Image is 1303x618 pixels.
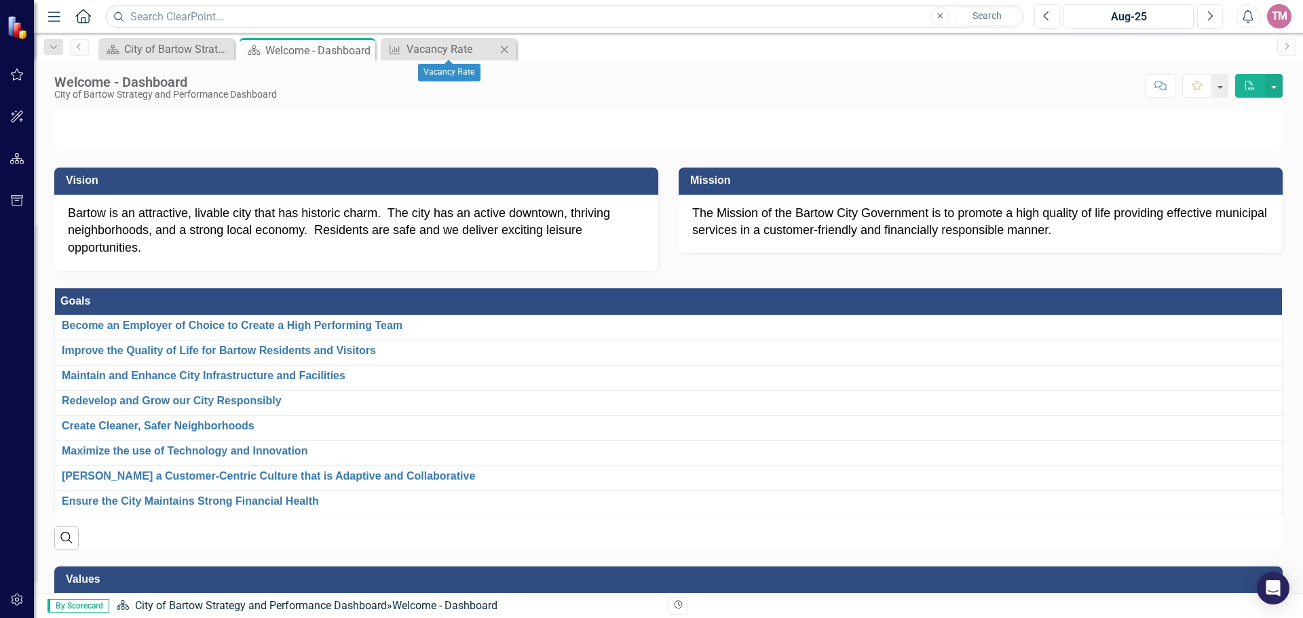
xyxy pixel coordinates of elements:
a: Vacancy Rate [384,41,496,58]
button: TM [1267,4,1291,28]
td: Double-Click to Edit Right Click for Context Menu [55,365,1283,390]
td: Double-Click to Edit Right Click for Context Menu [55,465,1283,490]
div: Aug-25 [1068,9,1189,25]
div: » [116,598,658,614]
td: Double-Click to Edit Right Click for Context Menu [55,440,1283,465]
div: Welcome - Dashboard [265,42,372,59]
a: Create Cleaner, Safer Neighborhoods [62,420,1275,432]
a: Maintain and Enhance City Infrastructure and Facilities [62,370,1275,382]
div: Vacancy Rate [407,41,496,58]
input: Search ClearPoint... [105,5,1024,28]
td: Double-Click to Edit Right Click for Context Menu [55,490,1283,516]
div: Vacancy Rate [418,64,480,81]
td: Double-Click to Edit Right Click for Context Menu [55,390,1283,415]
a: Become an Employer of Choice to Create a High Performing Team [62,320,1275,332]
p: Bartow is an attractive, livable city that has historic charm. The city has an active downtown, t... [68,205,645,257]
a: City of Bartow Strategy and Performance Dashboard [102,41,231,58]
h3: Mission [690,174,1276,187]
img: ClearPoint Strategy [7,15,31,39]
div: Welcome - Dashboard [392,599,497,612]
button: Search [953,7,1021,26]
h3: Vision [66,174,651,187]
span: Search [972,10,1002,21]
button: Aug-25 [1063,4,1194,28]
div: City of Bartow Strategy and Performance Dashboard [54,90,277,100]
td: Double-Click to Edit Right Click for Context Menu [55,315,1283,340]
h3: Values [66,573,1276,585]
a: City of Bartow Strategy and Performance Dashboard [135,599,387,612]
td: Double-Click to Edit Right Click for Context Menu [55,340,1283,365]
div: Welcome - Dashboard [54,75,277,90]
a: Redevelop and Grow our City Responsibly [62,395,1275,407]
a: Ensure the City Maintains Strong Financial Health [62,495,1275,507]
a: Maximize the use of Technology and Innovation [62,445,1275,457]
p: The Mission of the Bartow City Government is to promote a high quality of life providing effectiv... [692,205,1269,239]
td: Double-Click to Edit Right Click for Context Menu [55,415,1283,440]
a: [PERSON_NAME] a Customer-Centric Culture that is Adaptive and Collaborative [62,470,1275,482]
span: By Scorecard [48,599,109,613]
div: City of Bartow Strategy and Performance Dashboard [124,41,231,58]
div: Open Intercom Messenger [1257,572,1289,604]
a: Improve the Quality of Life for Bartow Residents and Visitors [62,345,1275,357]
